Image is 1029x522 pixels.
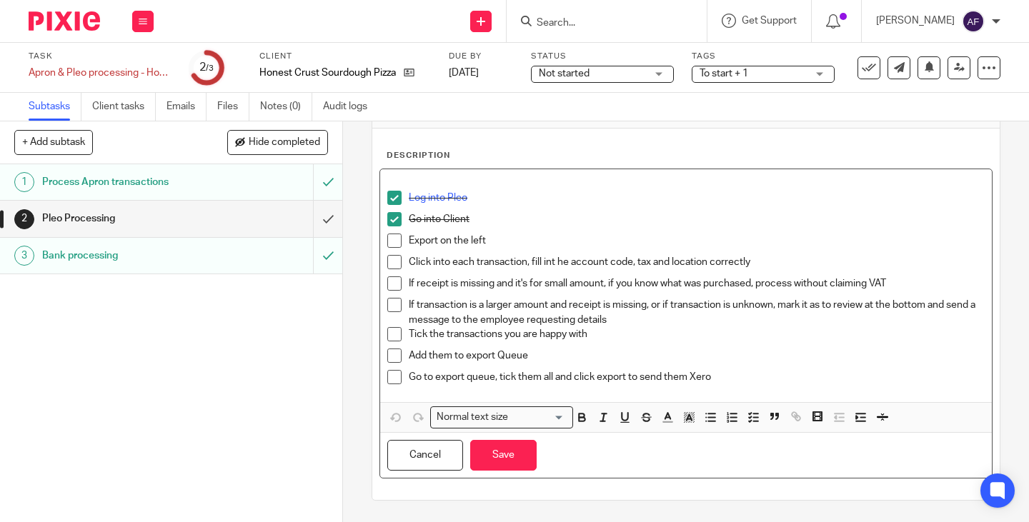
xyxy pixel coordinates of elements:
a: Emails [166,93,207,121]
img: svg%3E [962,10,985,33]
span: To start + 1 [700,69,748,79]
input: Search for option [513,410,565,425]
span: [DATE] [449,68,479,78]
button: Hide completed [227,130,328,154]
small: /3 [206,64,214,72]
a: Audit logs [323,93,378,121]
span: Not started [539,69,590,79]
a: Files [217,93,249,121]
div: Apron &amp; Pleo processing - Honest Crust Sourdough Pizza Ltd [29,66,171,80]
input: Search [535,17,664,30]
button: + Add subtask [14,130,93,154]
p: [PERSON_NAME] [876,14,955,28]
label: Client [259,51,431,62]
a: Client tasks [92,93,156,121]
label: Tags [692,51,835,62]
a: Subtasks [29,93,81,121]
p: Add them to export Queue [409,348,985,363]
p: Go into Client [409,212,985,226]
p: Go to export queue, tick them all and click export to send them Xero [409,370,985,384]
p: Export on the left [409,234,985,248]
span: Hide completed [249,137,320,149]
p: Description [387,150,450,161]
button: Cancel [387,440,463,471]
p: If receipt is missing and it's for small amount, if you know what was purchased, process without ... [409,276,985,291]
div: Apron & Pleo processing - Honest Crust Sourdough Pizza Ltd [29,66,171,80]
p: If transaction is a larger amount and receipt is missing, or if transaction is unknown, mark it a... [409,298,985,327]
h1: Bank processing [42,245,214,266]
label: Task [29,51,171,62]
button: Save [470,440,537,471]
h1: Process Apron transactions [42,171,214,193]
label: Due by [449,51,513,62]
h1: Pleo Processing [42,208,214,229]
span: Get Support [742,16,797,26]
label: Status [531,51,674,62]
div: 2 [14,209,34,229]
img: Pixie [29,11,100,31]
p: Honest Crust Sourdough Pizza Ltd [259,66,397,80]
span: Normal text size [434,410,512,425]
div: 1 [14,172,34,192]
div: Search for option [430,406,573,428]
a: Notes (0) [260,93,312,121]
p: Click into each transaction, fill int he account code, tax and location correctly [409,255,985,269]
div: 2 [199,59,214,76]
div: 3 [14,246,34,266]
p: Tick the transactions you are happy with [409,327,985,341]
a: Log into Pleo [409,193,467,203]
